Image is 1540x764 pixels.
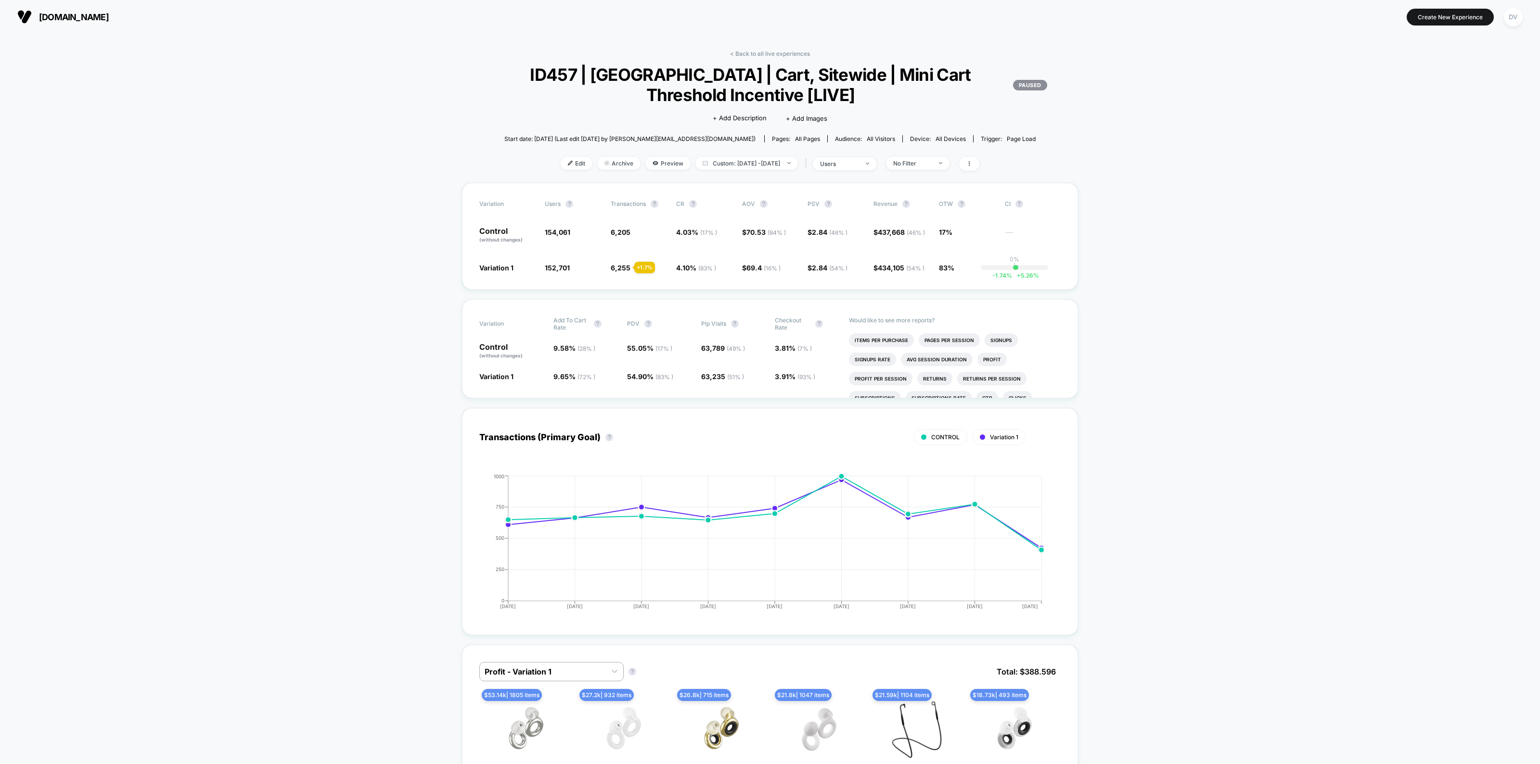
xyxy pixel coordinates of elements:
img: end [604,161,609,166]
span: 434,105 [878,264,924,272]
div: No Filter [893,160,932,167]
span: 2.84 [812,228,847,236]
span: Variation 1 [479,372,513,381]
span: + Add Images [786,115,827,122]
div: TRANSACTIONS [470,473,1051,618]
span: (without changes) [479,237,523,242]
span: 3.81 % [775,344,812,352]
tspan: [DATE] [900,603,916,609]
span: CONTROL [931,433,960,441]
span: Preview [645,157,691,170]
span: 4.10 % [676,264,716,272]
button: ? [815,320,823,328]
span: all devices [936,135,966,142]
span: ( 84 % ) [768,229,786,236]
span: $ [808,264,847,272]
p: PAUSED [1013,80,1047,90]
span: AOV [742,200,755,207]
span: ( 83 % ) [698,265,716,272]
span: 437,668 [878,228,925,236]
button: ? [629,668,636,675]
span: 63,235 [701,372,744,381]
span: 3.91 % [775,372,815,381]
p: 0% [1010,255,1019,263]
span: 5.26 % [1012,272,1039,279]
span: | [803,157,813,171]
span: Page Load [1007,135,1036,142]
div: users [820,160,859,167]
span: $ 27.2k | 932 items [579,689,634,701]
span: 6,255 [611,264,630,272]
li: Pages Per Session [919,333,980,347]
span: Archive [597,157,641,170]
li: Profit Per Session [849,372,912,385]
tspan: 750 [496,504,504,509]
li: Signups [985,333,1018,347]
span: + Add Description [713,114,767,123]
span: $ 26.8k | 715 items [677,689,731,701]
span: CR [676,200,684,207]
tspan: [DATE] [700,603,716,609]
span: ( 46 % ) [907,229,925,236]
button: Create New Experience [1407,9,1494,25]
img: end [866,163,869,165]
span: Revenue [873,200,898,207]
tspan: [DATE] [1023,603,1039,609]
tspan: 500 [496,535,504,541]
div: Trigger: [981,135,1036,142]
p: | [1014,263,1015,270]
span: Variation 1 [990,433,1018,441]
span: 55.05 % [627,344,672,352]
li: Profit [977,353,1007,366]
button: DV [1501,7,1526,27]
tspan: [DATE] [633,603,649,609]
span: 154,061 [545,228,570,236]
span: users [545,200,561,207]
tspan: 1000 [494,473,504,479]
span: Checkout Rate [775,317,810,331]
span: OTW [939,200,992,208]
li: Returns Per Session [957,372,1027,385]
span: 4.03 % [676,228,717,236]
span: 2.84 [812,264,847,272]
img: Loop Link [883,696,950,763]
img: end [787,162,791,164]
span: ( 72 % ) [577,373,595,381]
img: Engage 2 [590,696,657,763]
li: Subscriptions [849,391,901,405]
span: 17% [939,228,952,236]
tspan: [DATE] [967,603,983,609]
button: ? [824,200,832,208]
span: $ 18.73k | 493 items [970,689,1029,701]
div: Audience: [835,135,895,142]
span: Variation [479,317,532,331]
tspan: 0 [501,598,504,603]
li: Returns [917,372,952,385]
p: Control [479,343,544,359]
span: Variation 1 [479,264,513,272]
span: PSV [808,200,820,207]
button: ? [605,433,613,441]
span: + [1017,272,1021,279]
li: Ctr [976,391,998,405]
p: Control [479,227,535,243]
tspan: [DATE] [567,603,583,609]
tspan: [DATE] [767,603,783,609]
div: + 1.7 % [634,262,655,273]
img: Experience 2 Plus [688,696,755,763]
span: $ [808,228,847,236]
tspan: 250 [496,566,504,572]
span: $ [742,264,781,272]
span: 152,701 [545,264,570,272]
span: ( 49 % ) [727,345,745,352]
button: ? [731,320,739,328]
tspan: [DATE] [500,603,516,609]
span: ( 46 % ) [829,229,847,236]
span: --- [1005,229,1061,243]
button: ? [594,320,602,328]
span: Transactions [611,200,646,207]
button: ? [565,200,573,208]
span: [DOMAIN_NAME] [39,12,109,22]
li: Avg Session Duration [901,353,973,366]
span: 6,205 [611,228,630,236]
